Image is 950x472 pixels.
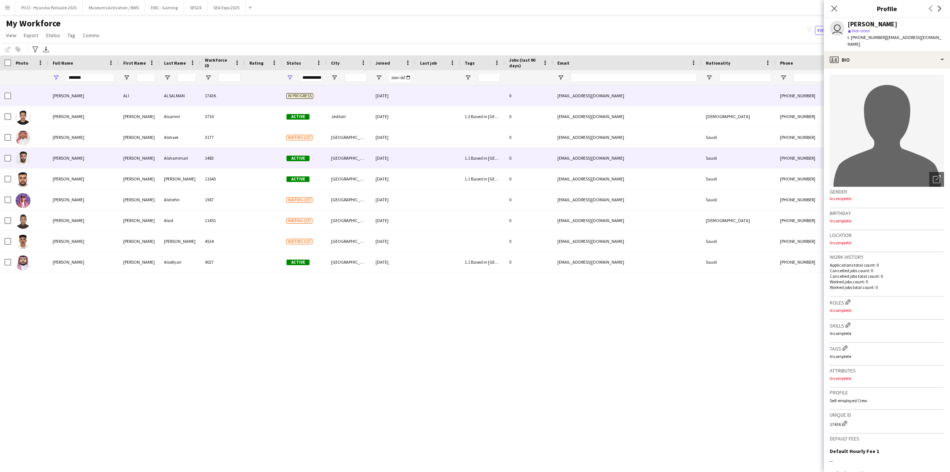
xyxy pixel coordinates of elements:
span: [PERSON_NAME] [53,259,84,265]
div: Bio [824,51,950,69]
div: Saudi [701,169,776,189]
div: [PERSON_NAME] [119,189,160,210]
button: Open Filter Menu [376,74,382,81]
div: [GEOGRAPHIC_DATA] [327,169,371,189]
div: 11643 [200,169,245,189]
div: 0 [505,189,553,210]
button: SES24 [184,0,207,15]
div: Alsofiyan [160,252,200,272]
div: Saudi [701,189,776,210]
div: 1.1 Based in [GEOGRAPHIC_DATA], 2.3 English Level = 3/3 Excellent , Presentable B, Ride operator ... [460,252,505,272]
div: Alshammari [160,148,200,168]
div: [PHONE_NUMBER] [776,231,871,251]
h3: Unique ID [830,411,944,418]
h3: Work history [830,254,944,260]
h3: Default fees [830,435,944,442]
div: 1.3 Based in [GEOGRAPHIC_DATA], 2.1 English Level = 1/3 Poor, Presentable A [460,106,505,127]
input: Phone Filter Input [793,73,866,82]
span: Active [286,114,309,120]
span: Export [24,32,38,39]
button: Open Filter Menu [706,74,712,81]
button: Open Filter Menu [286,74,293,81]
div: [EMAIL_ADDRESS][DOMAIN_NAME] [553,210,701,231]
div: 1.1 Based in [GEOGRAPHIC_DATA] [460,169,505,189]
div: [PERSON_NAME] [160,169,200,189]
div: [GEOGRAPHIC_DATA] [327,231,371,251]
span: [PERSON_NAME] [53,238,84,244]
span: Last Name [164,60,186,66]
span: Comms [83,32,99,39]
div: [PERSON_NAME] [119,106,160,127]
button: Open Filter Menu [205,74,212,81]
img: Ali Alsid [16,214,30,229]
span: City [331,60,340,66]
span: Waiting list [286,197,312,203]
div: Alsamiri [160,106,200,127]
div: [PERSON_NAME] [119,231,160,251]
div: [EMAIL_ADDRESS][DOMAIN_NAME] [553,127,701,147]
span: Active [286,260,309,265]
div: [DATE] [371,148,416,168]
div: [EMAIL_ADDRESS][DOMAIN_NAME] [553,85,701,106]
div: Saudi [701,127,776,147]
div: [PHONE_NUMBER] [776,85,871,106]
div: [PHONE_NUMBER] [776,106,871,127]
span: View [6,32,16,39]
div: [GEOGRAPHIC_DATA] [327,210,371,231]
div: [EMAIL_ADDRESS][DOMAIN_NAME] [553,169,701,189]
p: Self-employed Crew [830,398,944,403]
div: [DATE] [371,169,416,189]
span: [PERSON_NAME] [53,218,84,223]
div: [EMAIL_ADDRESS][DOMAIN_NAME] [553,231,701,251]
div: [EMAIL_ADDRESS][DOMAIN_NAME] [553,189,701,210]
button: Open Filter Menu [465,74,471,81]
span: Waiting list [286,135,312,140]
input: Joined Filter Input [389,73,411,82]
span: Incomplete [830,196,851,201]
div: [GEOGRAPHIC_DATA] [327,189,371,210]
span: Tags [465,60,475,66]
div: [PERSON_NAME] [848,21,897,27]
span: My Workforce [6,18,60,29]
p: Worked jobs count: 0 [830,279,944,284]
div: -- [830,458,944,464]
button: Everyone8,577 [815,26,852,35]
div: [PERSON_NAME] [119,148,160,168]
div: 0 [505,148,553,168]
div: 0 [505,210,553,231]
div: [PHONE_NUMBER] [776,169,871,189]
img: Ali Alsharif [16,172,30,187]
div: [PERSON_NAME] [119,252,160,272]
div: [GEOGRAPHIC_DATA] [327,127,371,147]
div: [EMAIL_ADDRESS][DOMAIN_NAME] [553,148,701,168]
div: 3177 [200,127,245,147]
p: Incomplete [830,375,944,381]
div: 1567 [200,189,245,210]
div: 0 [505,85,553,106]
span: Full Name [53,60,73,66]
p: Incomplete [830,354,944,359]
span: Tag [68,32,75,39]
input: Tags Filter Input [478,73,500,82]
p: Incomplete [830,218,944,224]
input: Workforce ID Filter Input [218,73,240,82]
input: Last Name Filter Input [177,73,196,82]
div: [DATE] [371,189,416,210]
span: Jobs (last 90 days) [509,57,540,68]
div: 0 [505,231,553,251]
button: Open Filter Menu [123,74,130,81]
span: Rating [249,60,263,66]
img: Ali Alshaer [16,131,30,146]
button: Open Filter Menu [164,74,171,81]
p: Incomplete [830,240,944,245]
input: City Filter Input [344,73,367,82]
button: Museums Activation / BWS [83,0,145,15]
input: First Name Filter Input [137,73,155,82]
span: [PERSON_NAME] [53,176,84,182]
a: Comms [80,30,102,40]
h3: Attributes [830,367,944,374]
div: [EMAIL_ADDRESS][DOMAIN_NAME] [553,252,701,272]
span: [PERSON_NAME] [53,197,84,202]
span: Phone [780,60,793,66]
span: Last job [420,60,437,66]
